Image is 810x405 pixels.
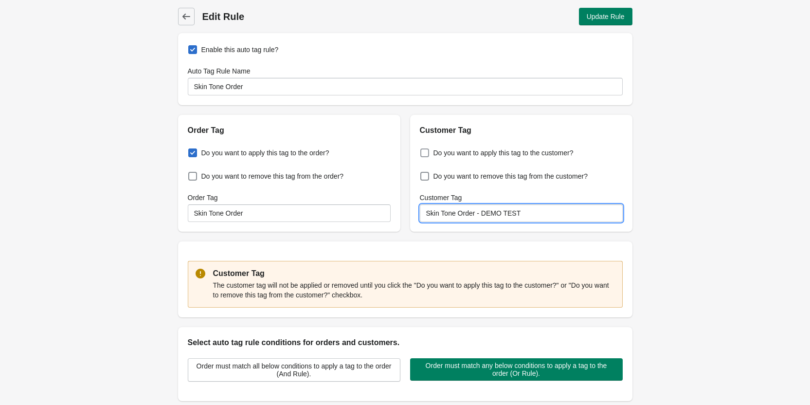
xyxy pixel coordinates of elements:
span: Do you want to apply this tag to the customer? [433,148,574,158]
h1: Edit Rule [202,10,404,23]
span: Order must match all below conditions to apply a tag to the order (And Rule). [196,362,392,378]
span: Do you want to remove this tag from the customer? [433,171,588,181]
span: Update Rule [587,13,625,20]
label: Customer Tag [420,193,462,202]
h2: Select auto tag rule conditions for orders and customers. [188,337,623,349]
span: Do you want to remove this tag from the order? [201,171,344,181]
h2: Order Tag [188,125,391,136]
label: Order Tag [188,193,218,202]
button: Update Rule [579,8,632,25]
span: Enable this auto tag rule? [201,45,279,55]
span: Do you want to apply this tag to the order? [201,148,329,158]
p: Customer Tag [213,268,615,279]
span: Order must match any below conditions to apply a tag to the order (Or Rule). [418,362,615,377]
div: The customer tag will not be applied or removed until you click the "Do you want to apply this ta... [213,279,615,301]
label: Auto Tag Rule Name [188,66,251,76]
h2: Customer Tag [420,125,623,136]
button: Order must match all below conditions to apply a tag to the order (And Rule). [188,358,400,382]
button: Order must match any below conditions to apply a tag to the order (Or Rule). [410,358,623,381]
